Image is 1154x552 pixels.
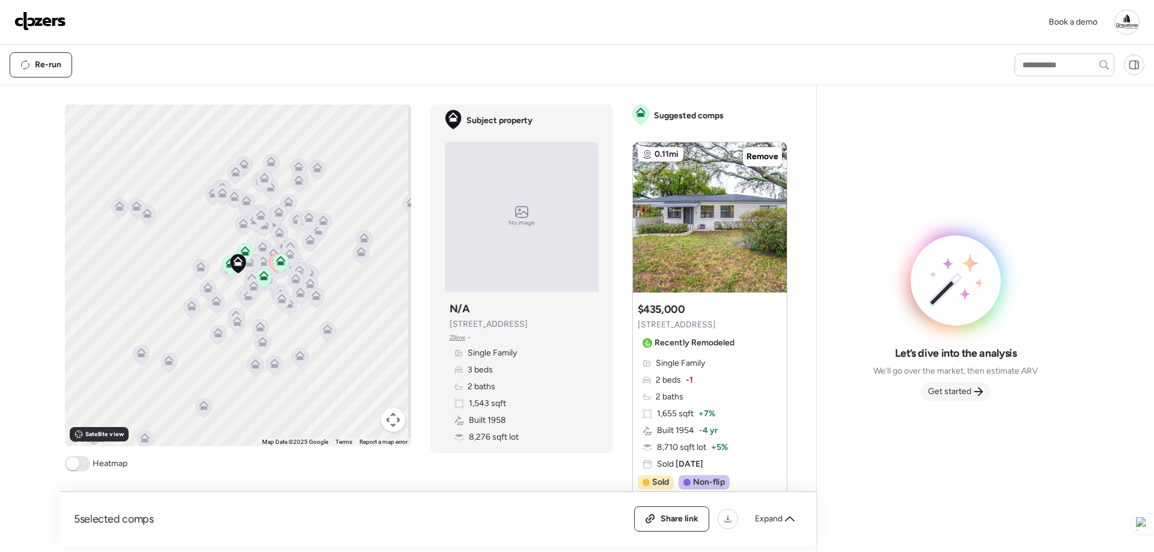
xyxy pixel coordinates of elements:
span: Let’s dive into the analysis [895,346,1017,360]
span: Built 1954 [657,425,694,437]
span: Zillow [450,333,466,342]
button: Map camera controls [381,408,405,432]
span: 2 baths [656,391,683,403]
img: Logo [14,11,66,31]
span: Sold [652,476,669,488]
span: Single Family [656,357,705,369]
span: [DATE] [674,459,703,469]
span: Built 1958 [469,414,506,426]
img: Google [68,431,108,446]
span: Expand [755,513,783,525]
h3: $435,000 [638,302,685,317]
span: Subject property [466,115,533,127]
span: 8,710 sqft lot [657,441,706,453]
span: Suggested comps [654,110,724,122]
span: -4 yr [699,425,718,437]
span: + 5% [711,441,728,453]
span: 1,655 sqft [657,408,694,420]
span: Re-run [35,59,61,71]
span: No image [508,218,535,228]
span: 8,276 sqft lot [469,431,519,443]
span: 1,543 sqft [469,398,506,410]
span: + 7% [698,408,715,420]
span: Share link [661,513,698,525]
span: [STREET_ADDRESS] [638,319,716,331]
a: Report a map error [359,438,408,445]
span: Satellite view [85,429,124,439]
span: Map Data ©2025 Google [262,438,328,445]
span: Non-flip [693,476,725,488]
span: 0.11mi [655,148,679,160]
span: Single Family [468,347,517,359]
span: We’ll go over the market, then estimate ARV [873,365,1038,377]
span: Sold [657,458,703,470]
span: • [468,333,471,342]
span: Book a demo [1049,17,1098,27]
a: Open this area in Google Maps (opens a new window) [68,431,108,446]
span: 3 beds [468,364,493,376]
span: Remove [746,151,778,163]
a: Terms (opens in new tab) [335,438,352,445]
span: 5 selected comps [74,512,154,526]
span: -1 [686,374,693,386]
h3: N/A [450,302,470,316]
span: 2 beds [656,374,681,386]
span: Get started [928,386,971,398]
span: [STREET_ADDRESS] [450,318,528,330]
span: 2 baths [468,381,495,393]
span: Heatmap [93,458,127,470]
span: Recently Remodeled [655,337,734,349]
